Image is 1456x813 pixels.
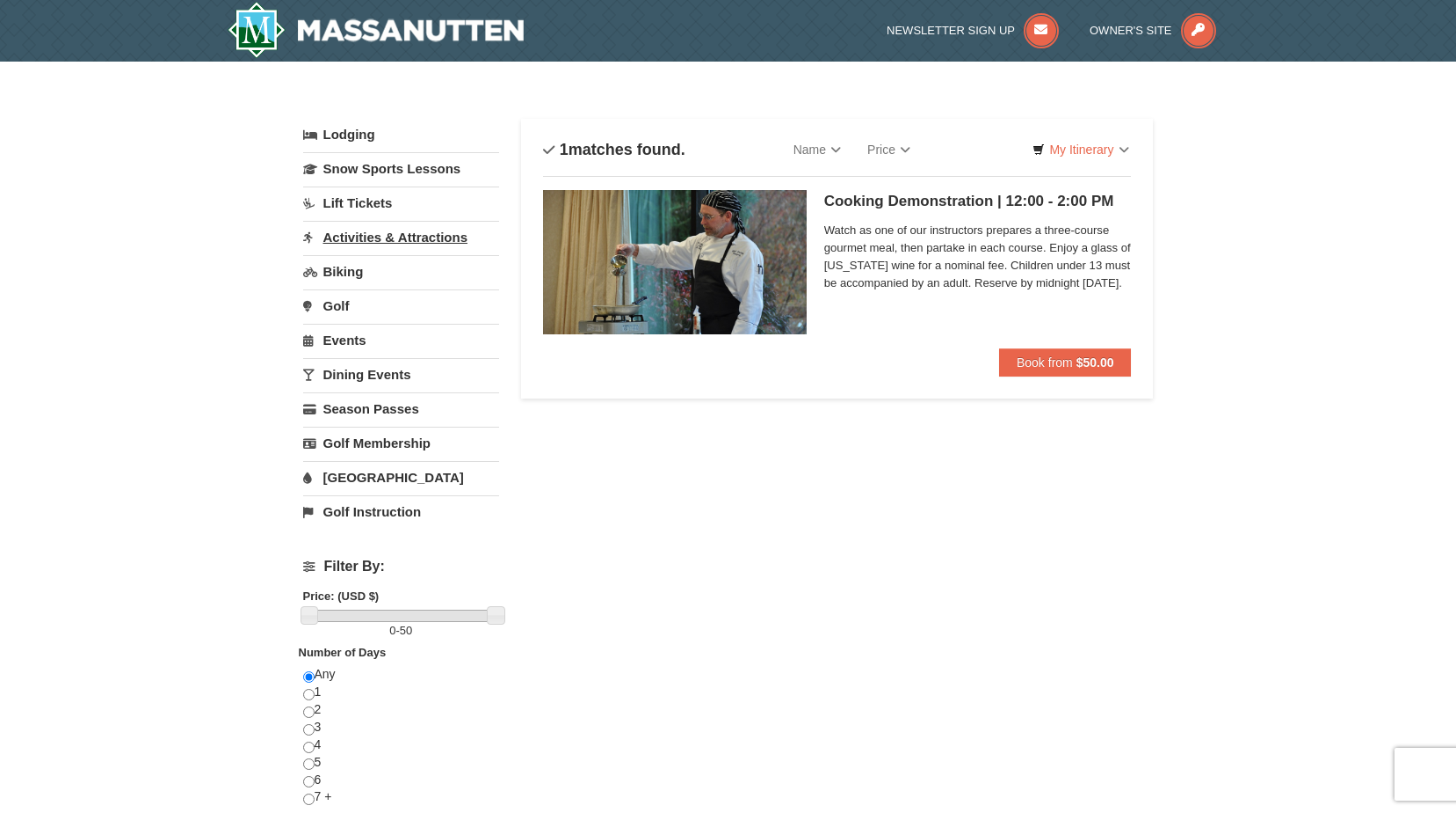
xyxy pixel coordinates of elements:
[303,559,499,575] h4: Filter By:
[303,392,499,425] a: Season Passes
[887,24,1059,37] a: Newsletter Sign Up
[303,495,499,528] a: Golf Instruction
[1017,355,1073,370] span: Book from
[303,221,499,253] a: Activities & Attractions
[303,324,499,356] a: Events
[854,132,924,167] a: Price
[303,622,499,640] label: -
[1090,24,1216,37] a: Owner's Site
[999,348,1132,377] button: Book from $50.00
[824,222,1132,292] span: Watch as one of our instructors prepares a three-course gourmet meal, then partake in each course...
[887,24,1015,37] span: Newsletter Sign Up
[303,358,499,391] a: Dining Events
[228,2,525,58] img: Massanutten Resort Logo
[543,141,685,158] h4: matches found.
[1021,136,1140,163] a: My Itinerary
[400,624,412,637] span: 50
[228,2,525,58] a: Massanutten Resort
[303,255,499,288] a: Biking
[303,152,499,185] a: Snow Sports Lessons
[303,590,380,603] strong: Price: (USD $)
[780,132,854,167] a: Name
[389,624,395,637] span: 0
[560,141,569,158] span: 1
[303,289,499,322] a: Golf
[824,193,1132,210] h5: Cooking Demonstration | 12:00 - 2:00 PM
[303,119,499,150] a: Lodging
[303,461,499,494] a: [GEOGRAPHIC_DATA]
[1076,355,1114,370] strong: $50.00
[303,427,499,459] a: Golf Membership
[1090,24,1172,37] span: Owner's Site
[303,187,499,219] a: Lift Tickets
[299,646,387,659] strong: Number of Days
[543,190,807,334] img: 6619865-175-4d47c4b8.jpg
